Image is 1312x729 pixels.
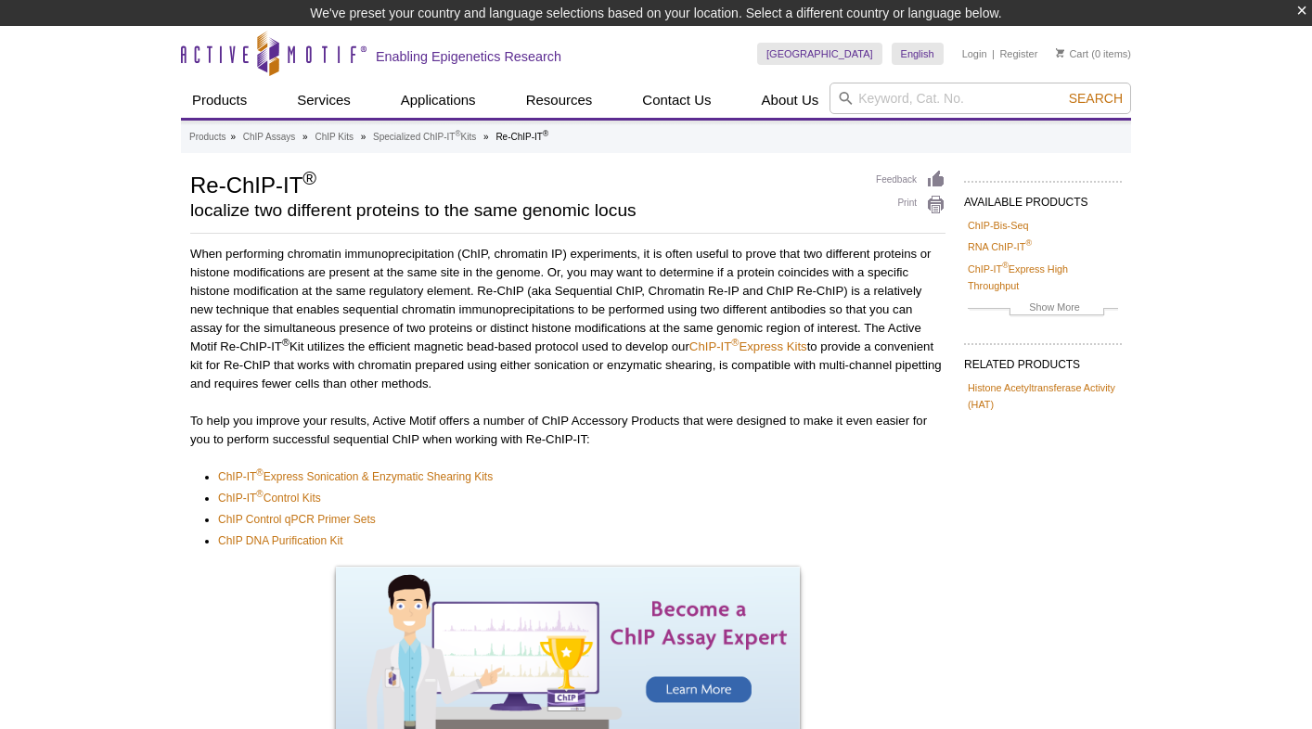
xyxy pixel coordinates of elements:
[286,83,362,118] a: Services
[968,217,1028,234] a: ChIP-Bis-Seq
[876,195,945,215] a: Print
[999,47,1037,60] a: Register
[218,531,343,550] a: ChIP DNA Purification Kit
[256,467,263,478] sup: ®
[631,83,722,118] a: Contact Us
[495,132,548,142] li: Re-ChIP-IT
[483,132,489,142] li: »
[962,47,987,60] a: Login
[1056,48,1064,58] img: Your Cart
[230,132,236,142] li: »
[218,489,321,507] a: ChIP-IT®Control Kits
[830,83,1131,114] input: Keyword, Cat. No.
[190,245,945,393] p: When performing chromatin immunoprecipitation (ChIP, chromatin IP) experiments, it is often usefu...
[515,83,604,118] a: Resources
[181,83,258,118] a: Products
[992,43,995,65] li: |
[1063,90,1128,107] button: Search
[282,337,289,348] sup: ®
[455,129,460,138] sup: ®
[968,379,1118,413] a: Histone Acetyltransferase Activity (HAT)
[968,261,1118,294] a: ChIP-IT®Express High Throughput
[892,43,944,65] a: English
[302,168,316,188] sup: ®
[751,83,830,118] a: About Us
[373,129,476,146] a: Specialized ChIP-IT®Kits
[376,48,561,65] h2: Enabling Epigenetics Research
[1025,239,1032,249] sup: ®
[315,129,354,146] a: ChIP Kits
[964,343,1122,377] h2: RELATED PRODUCTS
[189,129,225,146] a: Products
[1056,43,1131,65] li: (0 items)
[876,170,945,190] a: Feedback
[190,170,857,198] h1: Re-ChIP-IT
[968,299,1118,320] a: Show More
[390,83,487,118] a: Applications
[302,132,308,142] li: »
[968,238,1032,255] a: RNA ChIP-IT®
[1069,91,1123,106] span: Search
[1056,47,1088,60] a: Cart
[1002,261,1009,270] sup: ®
[543,129,548,138] sup: ®
[757,43,882,65] a: [GEOGRAPHIC_DATA]
[731,337,739,348] sup: ®
[190,202,857,219] h2: localize two different proteins to the same genomic locus
[256,489,263,499] sup: ®
[689,339,807,353] a: ChIP-IT®Express Kits
[243,129,296,146] a: ChIP Assays
[218,510,376,529] a: ChIP Control qPCR Primer Sets
[361,132,367,142] li: »
[190,412,945,449] p: To help you improve your results, Active Motif offers a number of ChIP Accessory Products that we...
[218,467,493,486] a: ChIP-IT®Express Sonication & Enzymatic Shearing Kits
[964,181,1122,214] h2: AVAILABLE PRODUCTS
